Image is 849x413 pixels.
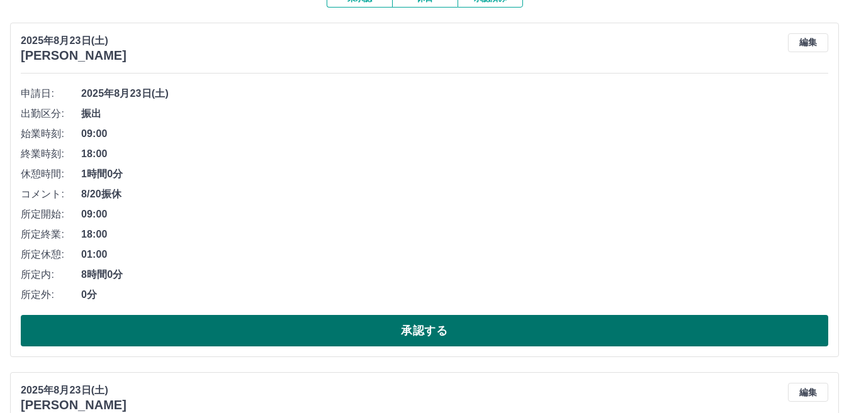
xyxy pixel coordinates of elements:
span: 休憩時間: [21,167,81,182]
span: 09:00 [81,207,828,222]
span: 18:00 [81,146,828,162]
span: 振出 [81,106,828,121]
span: 申請日: [21,86,81,101]
span: 2025年8月23日(土) [81,86,828,101]
span: 01:00 [81,247,828,262]
span: 所定開始: [21,207,81,222]
p: 2025年8月23日(土) [21,33,127,48]
button: 編集 [788,33,828,52]
span: 出勤区分: [21,106,81,121]
span: 8時間0分 [81,267,828,282]
button: 承認する [21,315,828,346]
span: 09:00 [81,126,828,141]
span: 始業時刻: [21,126,81,141]
button: 編集 [788,383,828,402]
span: 所定内: [21,267,81,282]
span: 1時間0分 [81,167,828,182]
span: コメント: [21,187,81,202]
span: 0分 [81,287,828,302]
h3: [PERSON_NAME] [21,398,127,412]
span: 8/20振休 [81,187,828,202]
span: 所定終業: [21,227,81,242]
span: 終業時刻: [21,146,81,162]
h3: [PERSON_NAME] [21,48,127,63]
span: 所定休憩: [21,247,81,262]
span: 18:00 [81,227,828,242]
p: 2025年8月23日(土) [21,383,127,398]
span: 所定外: [21,287,81,302]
